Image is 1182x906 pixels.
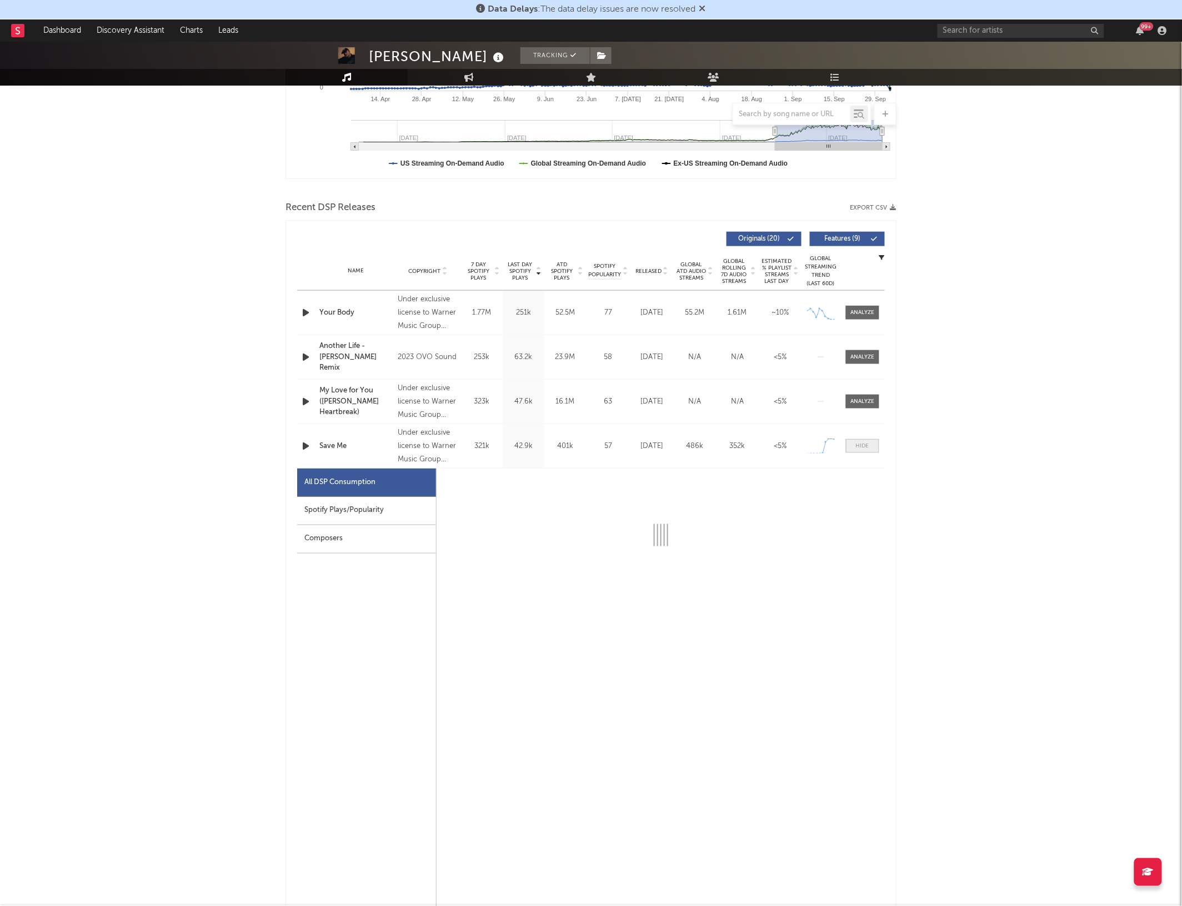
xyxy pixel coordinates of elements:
[589,262,622,279] span: Spotify Popularity
[676,307,713,318] div: 55.2M
[733,110,850,119] input: Search by song name or URL
[464,396,500,407] div: 323k
[676,441,713,452] div: 486k
[297,497,436,525] div: Spotify Plays/Popularity
[589,396,628,407] div: 63
[676,352,713,363] div: N/A
[742,96,762,102] text: 18. Aug
[727,232,802,246] button: Originals(20)
[676,261,707,281] span: Global ATD Audio Streams
[547,396,583,407] div: 16.1M
[398,293,458,333] div: Under exclusive license to Warner Music Group Germany Holding GmbH, © 2025 [PERSON_NAME]
[297,469,436,497] div: All DSP Consumption
[850,205,896,211] button: Export CSV
[810,232,885,246] button: Features(9)
[505,396,542,407] div: 47.6k
[505,261,535,281] span: Last Day Spotify Plays
[633,307,670,318] div: [DATE]
[719,352,756,363] div: N/A
[784,96,802,102] text: 1. Sep
[762,307,799,318] div: ~ 10 %
[36,19,89,42] a: Dashboard
[371,96,390,102] text: 14. Apr
[493,96,515,102] text: 26. May
[464,441,500,452] div: 321k
[702,96,719,102] text: 4. Aug
[734,236,785,242] span: Originals ( 20 )
[505,441,542,452] div: 42.9k
[319,267,392,275] div: Name
[719,441,756,452] div: 352k
[762,441,799,452] div: <5%
[89,19,172,42] a: Discovery Assistant
[547,352,583,363] div: 23.9M
[547,261,577,281] span: ATD Spotify Plays
[547,307,583,318] div: 52.5M
[398,351,458,364] div: 2023 OVO Sound
[699,5,706,14] span: Dismiss
[505,307,542,318] div: 251k
[589,352,628,363] div: 58
[615,96,641,102] text: 7. [DATE]
[369,47,507,66] div: [PERSON_NAME]
[297,525,436,554] div: Composers
[676,396,713,407] div: N/A
[412,96,432,102] text: 28. Apr
[633,441,670,452] div: [DATE]
[537,96,554,102] text: 9. Jun
[633,396,670,407] div: [DATE]
[211,19,246,42] a: Leads
[304,476,375,489] div: All DSP Consumption
[488,5,538,14] span: Data Delays
[398,426,458,466] div: Under exclusive license to Warner Music Group Germany Holding GmbH, © 2025 [PERSON_NAME]
[762,396,799,407] div: <5%
[464,261,493,281] span: 7 Day Spotify Plays
[589,307,628,318] div: 77
[655,96,684,102] text: 21. [DATE]
[505,352,542,363] div: 63.2k
[408,268,440,275] span: Copyright
[520,47,590,64] button: Tracking
[635,268,662,275] span: Released
[817,236,868,242] span: Features ( 9 )
[286,201,375,215] span: Recent DSP Releases
[719,258,749,285] span: Global Rolling 7D Audio Streams
[577,96,597,102] text: 23. Jun
[319,385,392,418] a: My Love for You ([PERSON_NAME] Heartbreak)
[464,352,500,363] div: 253k
[319,307,392,318] a: Your Body
[319,441,392,452] a: Save Me
[452,96,474,102] text: 12. May
[824,96,845,102] text: 15. Sep
[1140,22,1154,31] div: 99 +
[320,84,323,91] text: 0
[400,160,504,167] text: US Streaming On-Demand Audio
[398,382,458,422] div: Under exclusive license to Warner Music Group Germany Holding GmbH, © 2023 [PERSON_NAME]
[547,441,583,452] div: 401k
[488,5,696,14] span: : The data delay issues are now resolved
[938,24,1104,38] input: Search for artists
[762,258,792,285] span: Estimated % Playlist Streams Last Day
[674,160,788,167] text: Ex-US Streaming On-Demand Audio
[319,341,392,374] a: Another Life - [PERSON_NAME] Remix
[464,307,500,318] div: 1.77M
[1136,26,1144,35] button: 99+
[804,255,838,288] div: Global Streaming Trend (Last 60D)
[762,352,799,363] div: <5%
[719,307,756,318] div: 1.61M
[865,96,886,102] text: 29. Sep
[531,160,647,167] text: Global Streaming On-Demand Audio
[589,441,628,452] div: 57
[719,396,756,407] div: N/A
[172,19,211,42] a: Charts
[633,352,670,363] div: [DATE]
